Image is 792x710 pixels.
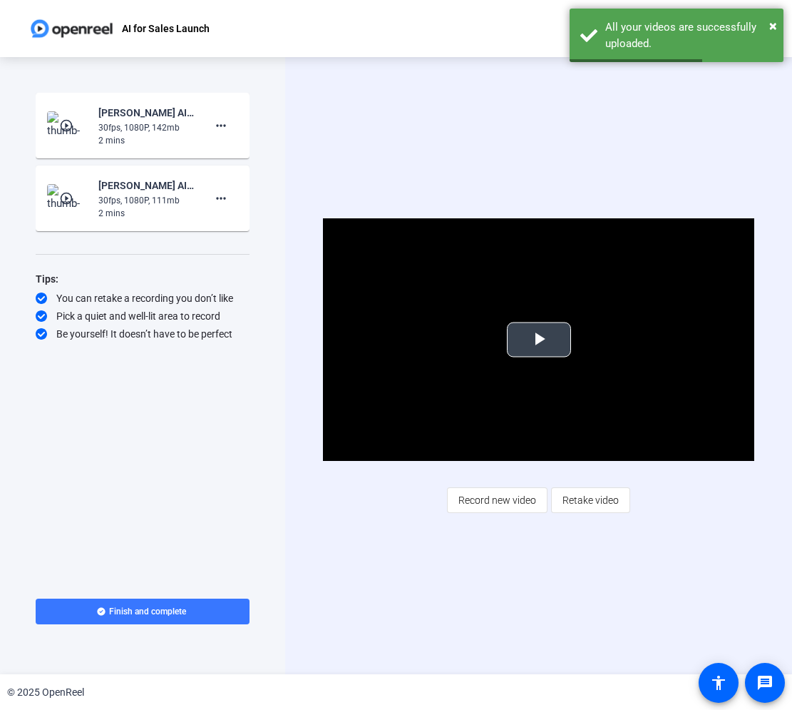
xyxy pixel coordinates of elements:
span: Retake video [562,487,619,514]
img: OpenReel logo [29,14,115,43]
button: Finish and complete [36,599,250,624]
span: × [769,17,777,34]
mat-icon: more_horiz [212,190,230,207]
img: thumb-nail [47,184,89,213]
mat-icon: accessibility [710,674,727,691]
p: AI for Sales Launch [122,20,210,37]
div: Be yourself! It doesn’t have to be perfect [36,327,250,341]
div: 2 mins [98,134,194,147]
div: Tips: [36,270,250,288]
mat-icon: message [756,674,773,691]
div: All your videos are successfully uploaded. [605,19,773,51]
mat-icon: more_horiz [212,117,230,134]
img: thumb-nail [47,111,89,140]
div: Pick a quiet and well-lit area to record [36,309,250,323]
span: Finish and complete [109,606,186,617]
div: 30fps, 1080P, 111mb [98,194,194,207]
button: Close [769,15,777,36]
div: © 2025 OpenReel [7,685,84,700]
button: Play Video [507,322,571,357]
div: You can retake a recording you don’t like [36,291,250,305]
div: 2 mins [98,207,194,220]
div: Video Player [323,218,754,461]
div: 30fps, 1080P, 142mb [98,121,194,134]
mat-icon: play_circle_outline [59,191,76,206]
button: Retake video [551,487,630,513]
span: Record new video [458,487,536,514]
div: [PERSON_NAME] AI for Sales Launch [DATE]-AI for Sales Launch-1755879148108-webcam [98,104,194,121]
button: Record new video [447,487,547,513]
div: [PERSON_NAME] AI for Sales Launch [DATE]-AI for Sales Launch-1755878813560-webcam [98,177,194,194]
mat-icon: play_circle_outline [59,118,76,133]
